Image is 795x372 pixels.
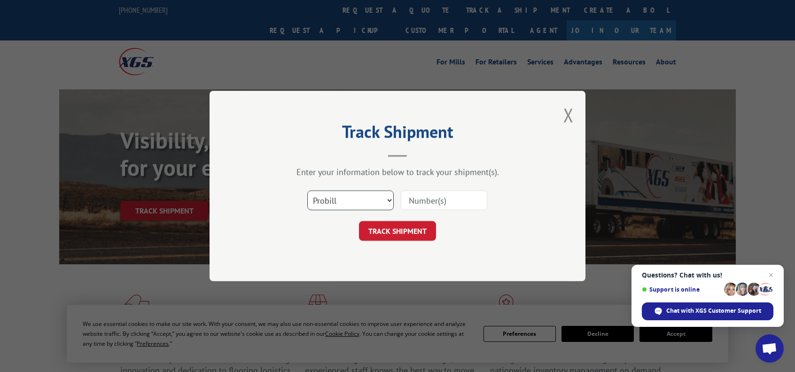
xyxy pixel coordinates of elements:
input: Number(s) [401,190,487,210]
span: Questions? Chat with us! [642,271,773,279]
div: Chat with XGS Customer Support [642,302,773,320]
span: Support is online [642,286,721,293]
button: TRACK SHIPMENT [359,221,436,241]
div: Enter your information below to track your shipment(s). [257,166,538,177]
button: Close modal [563,103,574,127]
h2: Track Shipment [257,125,538,143]
div: Open chat [756,334,784,363]
span: Chat with XGS Customer Support [666,307,761,315]
span: Close chat [765,269,777,281]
